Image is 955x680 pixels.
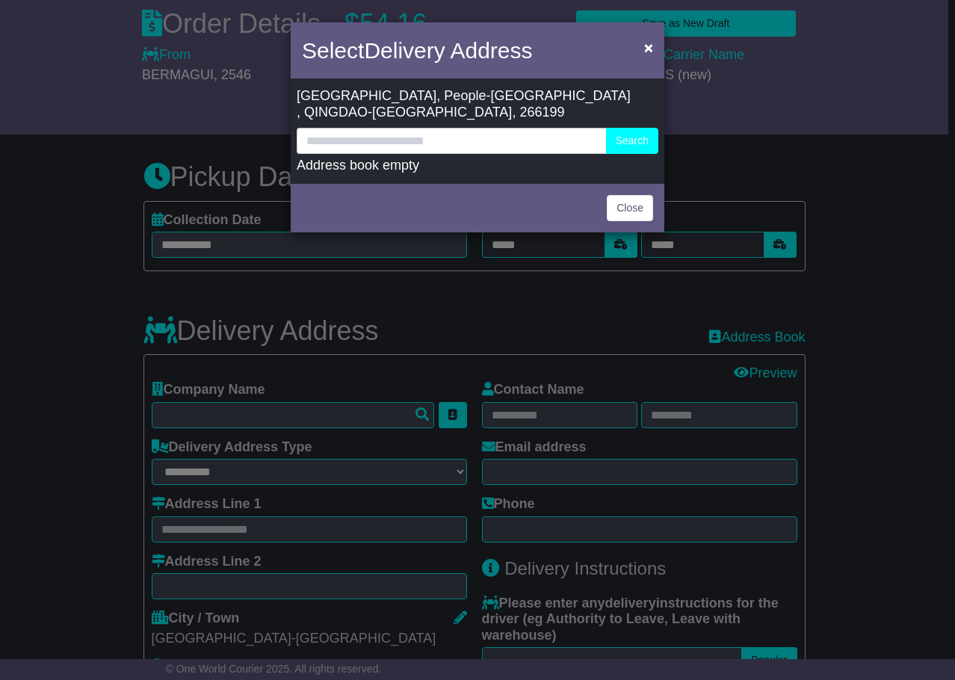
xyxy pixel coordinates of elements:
span: Delivery [364,38,445,63]
span: [GEOGRAPHIC_DATA], People-[GEOGRAPHIC_DATA] [297,88,631,105]
span: × [644,39,653,56]
span: , 266199 [512,105,564,121]
button: Close [637,32,661,63]
span: Address [450,38,532,63]
h4: Select [302,34,533,67]
span: , QINGDAO-[GEOGRAPHIC_DATA] [297,105,512,121]
button: Search [606,128,658,154]
button: Close [607,195,653,221]
div: Address book empty [297,158,658,174]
